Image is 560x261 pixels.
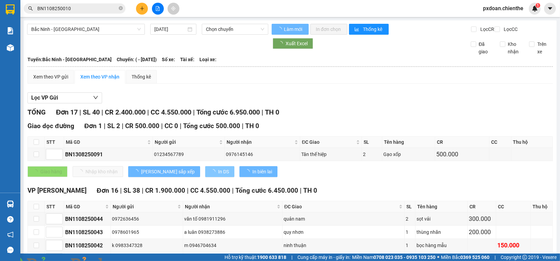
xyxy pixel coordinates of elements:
[65,228,110,237] div: BN1108250043
[257,255,286,260] strong: 1900 633 818
[478,25,495,33] span: Lọc CR
[406,215,414,223] div: 2
[184,215,281,223] div: văn tố 0981911296
[252,168,272,175] span: In biên lai
[119,5,123,12] span: close-circle
[284,215,403,223] div: quản nam
[187,187,189,194] span: |
[227,138,293,146] span: Người nhận
[382,137,435,148] th: Tên hàng
[511,137,553,148] th: Thu hộ
[107,122,120,130] span: SL 2
[284,203,398,210] span: ĐC Giao
[155,138,217,146] span: Người gửi
[93,95,98,100] span: down
[33,73,68,81] div: Xem theo VP gửi
[302,138,355,146] span: ĐC Giao
[7,231,14,238] span: notification
[45,137,64,148] th: STT
[122,122,123,130] span: |
[417,215,466,223] div: sọt vải
[522,255,527,260] span: copyright
[417,242,466,249] div: bọc hàng mẫu
[436,150,488,159] div: 500.000
[405,201,416,212] th: SL
[65,241,110,250] div: BN1108250042
[242,122,244,130] span: |
[180,122,181,130] span: |
[363,151,381,158] div: 2
[284,228,403,236] div: quy nhơn
[218,168,229,175] span: In DS
[161,122,163,130] span: |
[245,169,252,174] span: loading
[437,256,439,259] span: ⚪️
[132,73,151,81] div: Thống kê
[547,5,553,12] span: caret-down
[112,242,181,249] div: k 0983347328
[291,254,292,261] span: |
[265,108,279,116] span: TH 0
[31,93,58,102] span: Lọc VP Gửi
[226,151,299,158] div: 0976145146
[286,40,308,47] span: Xuất Excel
[113,203,176,210] span: Người gửi
[478,4,529,13] span: pxdoan.chienthe
[185,203,275,210] span: Người nhận
[128,166,200,177] button: [PERSON_NAME] sắp xếp
[235,187,298,194] span: Tổng cước 6.450.000
[363,25,383,33] span: Thống kê
[469,227,495,237] div: 200.000
[140,6,144,11] span: plus
[168,3,179,15] button: aim
[65,150,152,159] div: BN1308250091
[225,254,286,261] span: Hỗ trợ kỹ thuật:
[134,169,141,174] span: loading
[66,138,146,146] span: Mã GD
[476,40,495,55] span: Đã giao
[64,148,153,161] td: BN1308250091
[184,242,281,249] div: m 0946704634
[284,25,303,33] span: Làm mới
[303,187,317,194] span: TH 0
[536,3,540,8] sup: 1
[205,166,234,177] button: In DS
[277,27,283,32] span: loading
[245,122,259,130] span: TH 0
[104,122,105,130] span: |
[64,239,111,252] td: BN1108250042
[162,56,175,63] span: Số xe:
[300,187,302,194] span: |
[196,108,260,116] span: Tổng cước 6.950.000
[27,92,102,103] button: Lọc VP Gửi
[183,122,240,130] span: Tổng cước 500.000
[27,187,86,194] span: VP [PERSON_NAME]
[297,254,350,261] span: Cung cấp máy in - giấy in:
[7,247,14,253] span: message
[206,24,264,34] span: Chọn chuyến
[383,151,434,158] div: Gạo xốp
[441,254,489,261] span: Miền Bắc
[141,168,195,175] span: [PERSON_NAME] sắp xếp
[535,40,553,55] span: Trên xe
[84,122,102,130] span: Đơn 1
[37,5,117,12] input: Tìm tên, số ĐT hoặc mã đơn
[31,24,141,34] span: Bắc Ninh - Hồ Chí Minh
[239,166,277,177] button: In biên lai
[349,24,389,35] button: bar-chartThống kê
[417,228,466,236] div: thùng nhãn
[310,24,347,35] button: In đơn chọn
[79,108,81,116] span: |
[112,228,181,236] div: 0978601965
[180,56,194,63] span: Tài xế:
[7,216,14,223] span: question-circle
[97,187,118,194] span: Đơn 16
[64,226,111,239] td: BN1108250043
[406,228,414,236] div: 1
[125,122,159,130] span: CR 500.000
[119,6,123,10] span: close-circle
[83,108,100,116] span: SL 40
[190,187,230,194] span: CC 4.550.000
[171,6,176,11] span: aim
[184,228,281,236] div: a luân 0938273886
